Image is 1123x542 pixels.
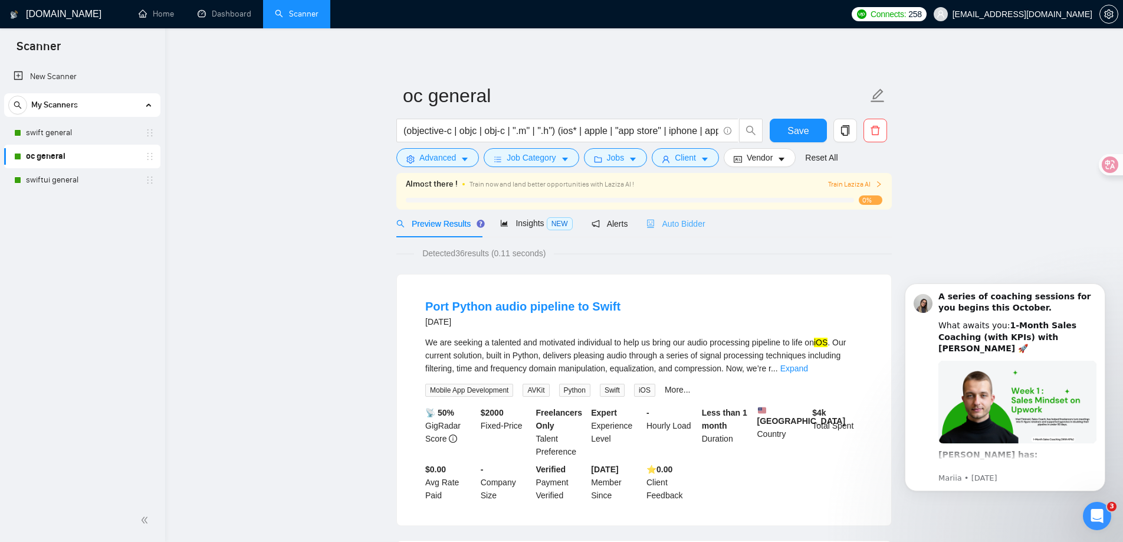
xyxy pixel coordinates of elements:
span: Connects: [871,8,906,21]
span: Mobile App Development [425,384,513,397]
b: - [646,408,649,417]
button: setting [1099,5,1118,24]
div: Total Spent [810,406,865,458]
div: Tooltip anchor [475,218,486,229]
span: My Scanners [31,93,78,117]
iframe: Intercom live chat [1083,502,1111,530]
div: Member Since [589,463,644,502]
div: [DATE] [425,315,620,329]
span: user [937,10,945,18]
span: info-circle [724,127,731,135]
span: idcard [734,155,742,164]
div: Hourly Load [644,406,700,458]
span: Client [675,151,696,164]
span: search [396,220,405,228]
b: [DATE] [591,465,618,474]
div: Fixed-Price [478,406,534,458]
span: search [9,101,27,109]
span: delete [864,125,886,136]
span: Jobs [607,151,625,164]
button: Train Laziza AI [828,179,882,190]
span: Alerts [592,219,628,228]
a: oc general [26,145,138,168]
span: setting [1100,9,1118,19]
span: Almost there ! [406,178,458,191]
span: Job Category [507,151,556,164]
span: 0% [859,195,882,205]
div: Country [755,406,810,458]
button: userClientcaret-down [652,148,719,167]
span: caret-down [701,155,709,164]
li: My Scanners [4,93,160,192]
button: idcardVendorcaret-down [724,148,796,167]
div: Avg Rate Paid [423,463,478,502]
span: user [662,155,670,164]
span: caret-down [461,155,469,164]
b: ⭐️ 0.00 [646,465,672,474]
span: holder [145,152,155,161]
input: Scanner name... [403,81,868,110]
div: Duration [700,406,755,458]
span: AVKit [523,384,549,397]
button: barsJob Categorycaret-down [484,148,579,167]
div: Company Size [478,463,534,502]
a: Expand [780,364,808,373]
span: 3 [1107,502,1117,511]
a: More... [665,385,691,394]
div: Client Feedback [644,463,700,502]
span: NEW [547,217,573,230]
a: swift general [26,121,138,145]
span: caret-down [777,155,786,164]
iframe: Intercom notifications message [887,269,1123,536]
a: Reset All [805,151,838,164]
mark: iOS [814,338,828,347]
b: Verified [536,465,566,474]
span: holder [145,128,155,138]
span: Swift [600,384,625,397]
li: New Scanner [4,65,160,89]
input: Search Freelance Jobs... [403,123,718,138]
span: Insights [500,218,572,228]
b: $ 2000 [481,408,504,417]
span: Python [559,384,590,397]
button: search [739,119,763,142]
span: area-chart [500,219,508,227]
span: Detected 36 results (0.11 seconds) [414,247,554,260]
span: caret-down [629,155,637,164]
span: caret-down [561,155,569,164]
button: search [8,96,27,115]
button: folderJobscaret-down [584,148,648,167]
a: swiftui general [26,168,138,192]
b: Freelancers Only [536,408,583,430]
div: GigRadar Score [423,406,478,458]
a: New Scanner [14,65,151,89]
a: homeHome [139,9,174,19]
span: 258 [908,8,921,21]
span: Advanced [419,151,456,164]
a: setting [1099,9,1118,19]
b: 📡 50% [425,408,454,417]
a: dashboardDashboard [198,9,251,19]
span: iOS [634,384,655,397]
span: Auto Bidder [646,219,705,228]
b: $0.00 [425,465,446,474]
span: right [875,181,882,188]
span: robot [646,220,655,228]
b: - [481,465,484,474]
b: Less than 1 month [702,408,747,430]
span: search [740,125,762,136]
span: holder [145,175,155,185]
span: edit [870,88,885,103]
a: Port Python audio pipeline to Swift [425,300,620,313]
span: folder [594,155,602,164]
div: Experience Level [589,406,644,458]
span: notification [592,220,600,228]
